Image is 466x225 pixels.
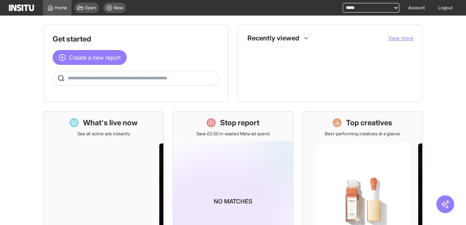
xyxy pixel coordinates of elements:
span: New [114,5,123,11]
span: Create a new report [69,53,121,62]
p: Save £0.00 in wasted Meta ad spend [196,131,270,137]
p: See all active ads instantly [77,131,130,137]
span: View more [388,35,413,41]
button: Create a new report [53,50,127,65]
img: Logo [9,4,34,11]
h1: What's live now [83,118,138,128]
span: Home [55,5,67,11]
button: View more [388,34,413,42]
h1: Top creatives [346,118,392,128]
h1: Stop report [220,118,259,128]
p: No matches [214,197,252,206]
h1: Get started [53,34,219,44]
span: Open [85,5,96,11]
p: Best-performing creatives at a glance [325,131,400,137]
